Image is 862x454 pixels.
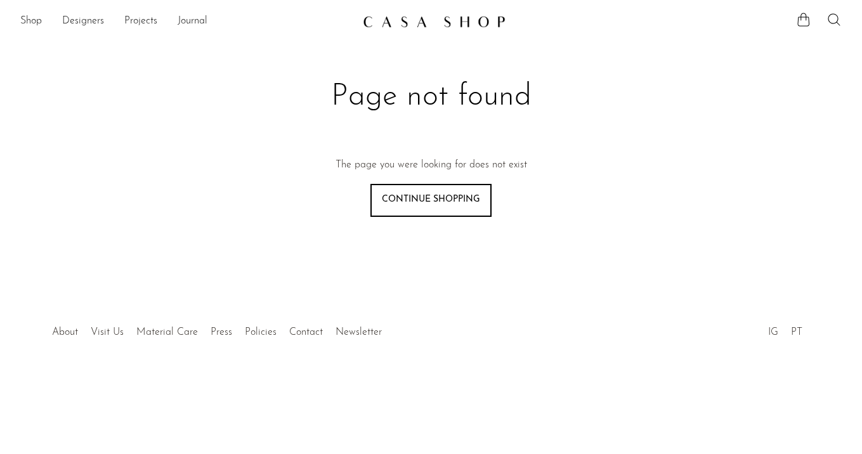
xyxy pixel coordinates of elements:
[20,11,353,32] nav: Desktop navigation
[289,327,323,337] a: Contact
[91,327,124,337] a: Visit Us
[52,327,78,337] a: About
[370,184,492,217] a: Continue shopping
[762,317,809,341] ul: Social Medias
[124,13,157,30] a: Projects
[46,317,388,341] ul: Quick links
[20,13,42,30] a: Shop
[62,13,104,30] a: Designers
[211,327,232,337] a: Press
[245,327,277,337] a: Policies
[230,77,633,117] h1: Page not found
[336,157,527,174] p: The page you were looking for does not exist
[20,11,353,32] ul: NEW HEADER MENU
[791,327,802,337] a: PT
[768,327,778,337] a: IG
[178,13,207,30] a: Journal
[136,327,198,337] a: Material Care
